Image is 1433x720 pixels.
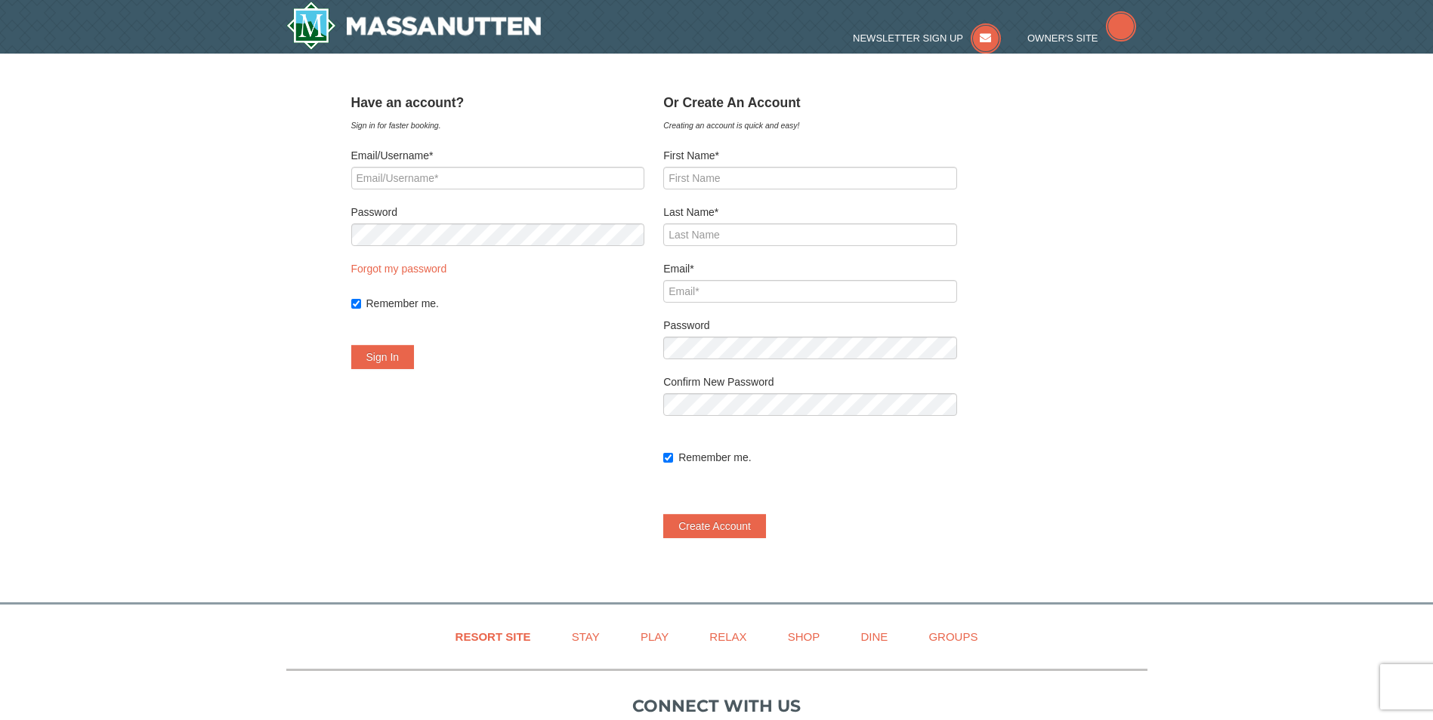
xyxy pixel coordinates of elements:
[351,205,645,220] label: Password
[910,620,996,654] a: Groups
[622,620,687,654] a: Play
[663,318,957,333] label: Password
[286,2,542,50] a: Massanutten Resort
[663,223,957,246] input: Last Name
[853,32,963,44] span: Newsletter Sign Up
[842,620,906,654] a: Dine
[286,694,1147,718] p: Connect with us
[351,263,447,275] a: Forgot my password
[437,620,550,654] a: Resort Site
[769,620,839,654] a: Shop
[663,205,957,220] label: Last Name*
[690,620,765,654] a: Relax
[286,2,542,50] img: Massanutten Resort Logo
[1027,32,1136,44] a: Owner's Site
[351,167,645,189] input: Email/Username*
[553,620,619,654] a: Stay
[351,95,645,110] h4: Have an account?
[663,148,957,163] label: First Name*
[351,148,645,163] label: Email/Username*
[663,514,766,538] button: Create Account
[853,32,1001,44] a: Newsletter Sign Up
[663,261,957,276] label: Email*
[1027,32,1098,44] span: Owner's Site
[351,345,415,369] button: Sign In
[663,167,957,189] input: First Name
[678,450,957,465] label: Remember me.
[663,118,957,133] div: Creating an account is quick and easy!
[366,296,645,311] label: Remember me.
[663,280,957,303] input: Email*
[663,95,957,110] h4: Or Create An Account
[351,118,645,133] div: Sign in for faster booking.
[663,374,957,389] label: Confirm New Password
